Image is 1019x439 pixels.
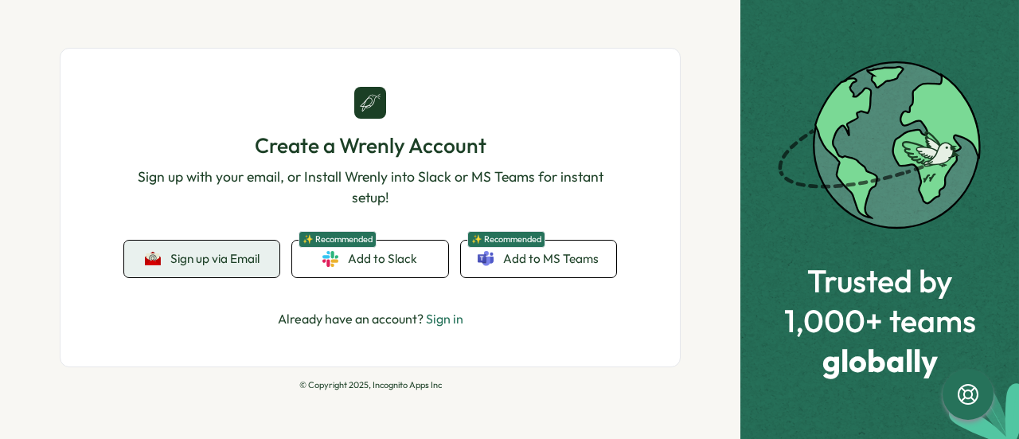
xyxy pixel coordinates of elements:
[292,241,447,277] a: ✨ RecommendedAdd to Slack
[503,250,599,268] span: Add to MS Teams
[124,241,279,277] button: Sign up via Email
[784,303,976,338] span: 1,000+ teams
[299,231,377,248] span: ✨ Recommended
[124,167,616,209] p: Sign up with your email, or Install Wrenly into Slack or MS Teams for instant setup!
[170,252,260,266] span: Sign up via Email
[60,380,681,390] p: © Copyright 2025, Incognito Apps Inc
[278,309,463,329] p: Already have an account?
[426,311,463,327] a: Sign in
[467,231,545,248] span: ✨ Recommended
[461,241,616,277] a: ✨ RecommendedAdd to MS Teams
[784,343,976,378] span: globally
[348,250,417,268] span: Add to Slack
[784,263,976,298] span: Trusted by
[124,131,616,159] h1: Create a Wrenly Account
